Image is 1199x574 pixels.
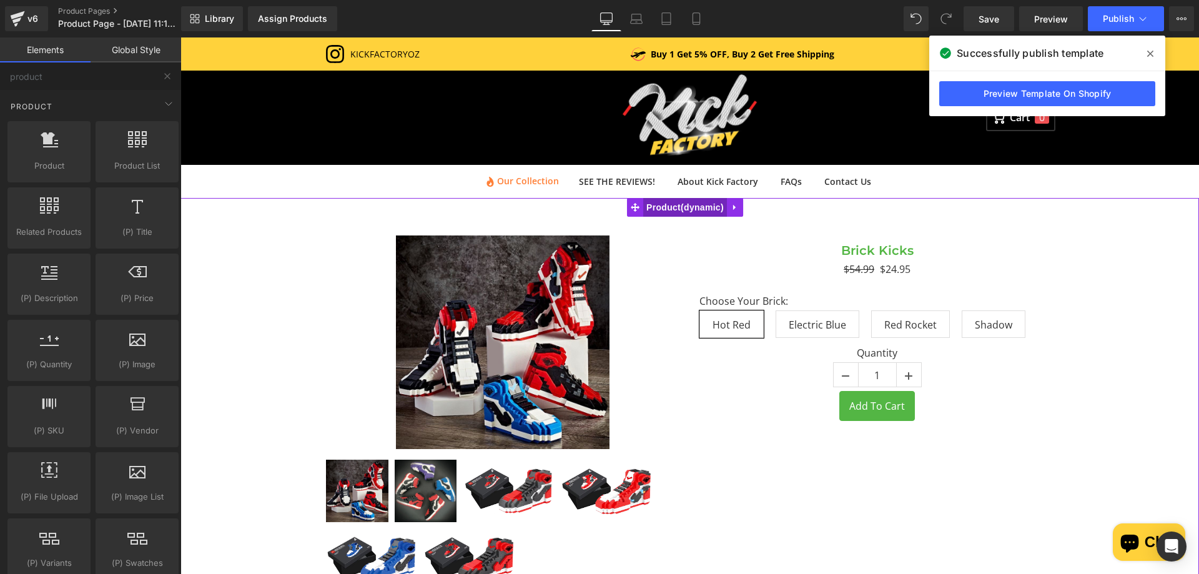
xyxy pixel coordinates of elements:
[99,557,175,570] span: (P) Swatches
[243,491,335,553] img: Brick Kicks
[651,6,681,31] a: Tablet
[904,6,929,31] button: Undo
[11,292,87,305] span: (P) Description
[591,6,621,31] a: Desktop
[91,37,181,62] a: Global Style
[519,258,875,273] label: Choose Your Brick:
[282,422,374,485] img: Brick Kicks
[317,139,378,149] span: Our Collection
[532,274,570,300] span: Hot Red
[99,292,175,305] span: (P) Price
[979,12,999,26] span: Save
[669,362,724,375] span: Add To Cart
[398,137,475,151] a: SEE THE REVIEWS!
[929,486,1009,527] inbox-online-store-chat: Shopify online store chat
[11,159,87,172] span: Product
[438,33,580,127] img: logo image
[854,74,869,86] span: 0
[661,205,733,220] a: Brick Kicks
[621,6,651,31] a: Laptop
[146,491,237,553] img: Brick Kicks
[99,225,175,239] span: (P) Title
[146,422,212,488] a: Brick Kicks
[214,422,280,488] a: Brick Kicks
[1088,6,1164,31] button: Publish
[58,19,178,29] span: Product Page - [DATE] 11:12:46
[644,137,691,151] a: Contact Us
[1034,12,1068,26] span: Preview
[806,66,875,94] a: Cart 0
[546,161,563,179] a: Expand / Collapse
[519,310,875,325] label: Quantity
[9,101,54,112] span: Product
[608,274,666,300] span: Electric Blue
[99,424,175,437] span: (P) Vendor
[681,6,711,31] a: Mobile
[463,161,546,179] span: Product
[99,358,175,371] span: (P) Image
[11,225,87,239] span: Related Products
[99,159,175,172] span: Product List
[663,225,694,239] span: $54.99
[957,46,1103,61] span: Successfully publish template
[243,491,338,557] a: Brick Kicks
[1169,6,1194,31] button: More
[58,6,202,16] a: Product Pages
[282,422,378,488] a: Brick Kicks
[11,557,87,570] span: (P) Variants
[794,274,832,300] span: Shadow
[146,422,208,485] img: Brick Kicks
[215,198,429,412] img: Brick Kicks
[659,354,734,383] button: Add To Cart
[1103,14,1134,24] span: Publish
[704,274,756,300] span: Red Rocket
[11,424,87,437] span: (P) SKU
[11,358,87,371] span: (P) Quantity
[5,6,48,31] a: v6
[380,422,476,488] a: Brick Kicks
[699,224,730,239] span: $24.95
[214,422,277,485] img: Brick Kicks
[170,11,239,22] a: kickfactoryoz
[181,6,243,31] a: New Library
[829,72,854,87] span: Cart
[470,11,654,22] span: Buy 1 Get 5% OFF, Buy 2 Get Free Shipping
[497,137,578,151] a: About Kick Factory
[1157,532,1187,562] div: Open Intercom Messenger
[99,490,175,503] span: (P) Image List
[25,11,41,27] div: v6
[146,491,241,557] a: Brick Kicks
[1019,6,1083,31] a: Preview
[600,137,621,151] a: FAQs
[306,127,398,161] a: Our Collection
[11,490,87,503] span: (P) File Upload
[939,81,1155,106] a: Preview Template On Shopify
[934,6,959,31] button: Redo
[205,13,234,24] span: Library
[380,422,472,485] img: Brick Kicks
[258,14,327,24] div: Assign Products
